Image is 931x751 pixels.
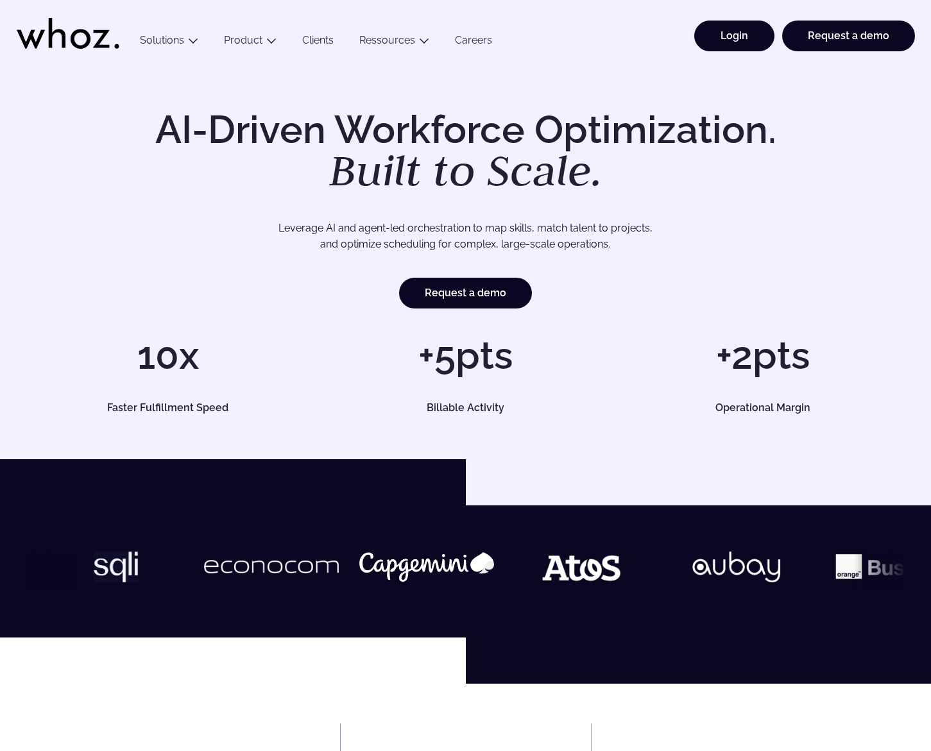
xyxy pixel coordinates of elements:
p: Leverage AI and agent-led orchestration to map skills, match talent to projects, and optimize sch... [70,220,862,253]
a: Clients [289,34,346,51]
iframe: Chatbot [846,666,913,733]
a: Product [224,34,262,46]
h5: Operational Margin [635,403,891,413]
h1: AI-Driven Workforce Optimization. [137,110,794,192]
h1: +5pts [323,336,608,375]
a: Request a demo [782,21,915,51]
button: Product [211,34,289,51]
button: Solutions [127,34,211,51]
a: Request a demo [399,278,532,308]
h1: 10x [26,336,311,375]
a: Login [694,21,774,51]
em: Built to Scale. [329,142,602,198]
h1: +2pts [620,336,905,375]
h5: Faster Fulfillment Speed [40,403,296,413]
a: Careers [442,34,505,51]
a: Ressources [359,34,415,46]
h5: Billable Activity [337,403,594,413]
button: Ressources [346,34,442,51]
